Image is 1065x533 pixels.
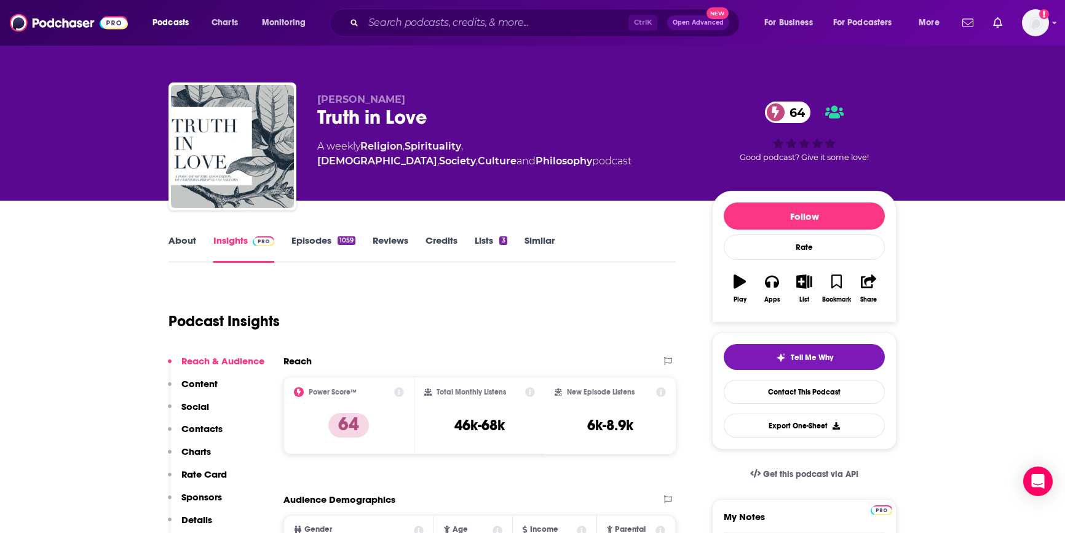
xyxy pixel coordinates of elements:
div: Play [734,296,746,303]
h2: Total Monthly Listens [437,388,506,396]
a: Get this podcast via API [740,459,868,489]
a: Similar [525,234,555,263]
span: and [517,155,536,167]
span: , [476,155,478,167]
p: Charts [181,446,211,457]
button: open menu [825,13,910,33]
a: 64 [765,102,811,123]
button: Content [168,378,218,401]
span: , [437,155,439,167]
p: Reach & Audience [181,355,264,367]
div: Apps [764,296,780,303]
span: 64 [777,102,811,123]
div: Rate [724,234,885,260]
a: Reviews [373,234,408,263]
span: , [461,140,463,152]
a: Lists3 [475,234,507,263]
a: Philosophy [536,155,592,167]
img: Podchaser Pro [253,236,274,246]
span: , [403,140,405,152]
span: More [919,14,940,31]
div: A weekly podcast [317,139,692,169]
button: Rate Card [168,468,227,491]
button: open menu [253,13,322,33]
div: 1059 [338,236,355,245]
button: Charts [168,446,211,468]
button: Apps [756,266,788,311]
button: open menu [910,13,955,33]
span: Ctrl K [628,15,657,31]
a: Spirituality [405,140,461,152]
div: Bookmark [822,296,851,303]
h2: Power Score™ [309,388,357,396]
button: open menu [144,13,205,33]
a: Show notifications dropdown [988,12,1007,33]
input: Search podcasts, credits, & more... [363,13,628,33]
button: Sponsors [168,491,222,514]
h2: New Episode Listens [567,388,635,396]
span: Monitoring [262,14,306,31]
button: Contacts [168,423,223,446]
div: 64Good podcast? Give it some love! [712,94,897,170]
h2: Audience Demographics [283,494,395,505]
span: Tell Me Why [791,353,833,363]
a: Show notifications dropdown [957,12,978,33]
p: Details [181,514,212,526]
a: Religion [360,140,403,152]
p: Social [181,401,209,412]
a: InsightsPodchaser Pro [213,234,274,263]
p: 64 [328,413,369,438]
span: Charts [212,14,238,31]
button: Play [724,266,756,311]
span: New [707,7,729,19]
label: My Notes [724,511,885,532]
button: Bookmark [820,266,852,311]
button: Export One-Sheet [724,414,885,438]
button: Follow [724,202,885,230]
span: Open Advanced [673,20,724,26]
button: tell me why sparkleTell Me Why [724,344,885,370]
a: Pro website [871,503,892,515]
img: Podchaser Pro [871,505,892,515]
h2: Reach [283,355,312,367]
span: For Business [764,14,813,31]
button: Open AdvancedNew [667,15,729,30]
svg: Add a profile image [1039,9,1049,19]
div: Search podcasts, credits, & more... [341,9,751,37]
span: Good podcast? Give it some love! [740,153,869,162]
span: For Podcasters [833,14,892,31]
p: Contacts [181,423,223,435]
a: Charts [204,13,245,33]
a: Culture [478,155,517,167]
h1: Podcast Insights [168,312,280,331]
img: Podchaser - Follow, Share and Rate Podcasts [10,11,128,34]
a: [DEMOGRAPHIC_DATA] [317,155,437,167]
a: About [168,234,196,263]
p: Sponsors [181,491,222,503]
img: User Profile [1022,9,1049,36]
a: Credits [426,234,457,263]
span: [PERSON_NAME] [317,94,405,105]
a: Episodes1059 [291,234,355,263]
button: open menu [756,13,828,33]
h3: 6k-8.9k [587,416,633,435]
div: Share [860,296,877,303]
span: Podcasts [152,14,189,31]
button: Show profile menu [1022,9,1049,36]
p: Rate Card [181,468,227,480]
p: Content [181,378,218,390]
div: Open Intercom Messenger [1023,467,1053,496]
img: Truth in Love [171,85,294,208]
button: Share [853,266,885,311]
span: Logged in as BenLaurro [1022,9,1049,36]
img: tell me why sparkle [776,353,786,363]
a: Society [439,155,476,167]
div: 3 [499,236,507,245]
button: Social [168,401,209,423]
a: Contact This Podcast [724,380,885,404]
h3: 46k-68k [454,416,505,435]
div: List [799,296,809,303]
span: Get this podcast via API [763,469,858,479]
